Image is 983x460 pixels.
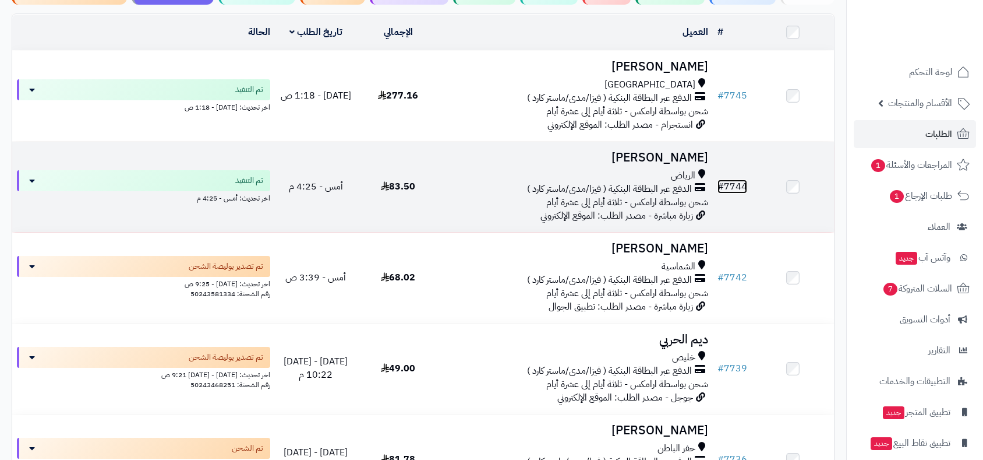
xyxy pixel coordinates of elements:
span: 68.02 [381,271,415,285]
span: # [717,180,724,194]
span: المراجعات والأسئلة [870,157,952,173]
span: 1 [890,190,904,203]
a: وآتس آبجديد [854,244,976,272]
span: شحن بواسطة ارامكس - ثلاثة أيام إلى عشرة أيام [546,104,708,118]
span: جديد [883,406,904,419]
span: [DATE] - [DATE] 10:22 م [284,354,348,382]
a: المراجعات والأسئلة1 [854,151,976,179]
span: 83.50 [381,180,415,194]
h3: ديم الحربي [444,333,708,346]
a: #7742 [717,271,747,285]
div: اخر تحديث: [DATE] - 9:25 ص [17,277,270,289]
span: جديد [871,437,892,450]
span: 1 [871,159,885,172]
span: العملاء [928,219,950,235]
span: رقم الشحنة: 50243468251 [190,380,270,390]
a: طلبات الإرجاع1 [854,182,976,210]
span: الدفع عبر البطاقة البنكية ( فيزا/مدى/ماستر كارد ) [527,92,692,105]
a: لوحة التحكم [854,58,976,86]
span: الدفع عبر البطاقة البنكية ( فيزا/مدى/ماستر كارد ) [527,182,692,196]
span: انستجرام - مصدر الطلب: الموقع الإلكتروني [547,118,693,132]
span: تطبيق المتجر [882,404,950,420]
span: شحن بواسطة ارامكس - ثلاثة أيام إلى عشرة أيام [546,195,708,209]
a: التطبيقات والخدمات [854,367,976,395]
span: # [717,361,724,375]
span: 277.16 [378,89,418,103]
span: تم التنفيذ [235,84,263,96]
a: الطلبات [854,120,976,148]
a: العملاء [854,213,976,241]
span: تم تصدير بوليصة الشحن [189,352,263,363]
a: الحالة [248,25,270,39]
span: الأقسام والمنتجات [888,95,952,111]
span: [DATE] - 1:18 ص [281,89,351,103]
span: # [717,89,724,103]
span: تم التنفيذ [235,175,263,187]
h3: [PERSON_NAME] [444,151,708,164]
span: الدفع عبر البطاقة البنكية ( فيزا/مدى/ماستر كارد ) [527,364,692,378]
div: اخر تحديث: [DATE] - [DATE] 9:21 ص [17,368,270,380]
span: زيارة مباشرة - مصدر الطلب: الموقع الإلكتروني [540,209,693,223]
span: أمس - 4:25 م [289,180,343,194]
span: رقم الشحنة: 50243581334 [190,289,270,299]
span: الطلبات [925,126,952,142]
span: السلات المتروكة [882,280,952,297]
span: وآتس آب [894,250,950,266]
a: # [717,25,723,39]
span: تم الشحن [232,443,263,454]
span: لوحة التحكم [909,64,952,80]
span: جوجل - مصدر الطلب: الموقع الإلكتروني [557,391,693,405]
div: اخر تحديث: [DATE] - 1:18 ص [17,100,270,113]
a: الإجمالي [384,25,413,39]
span: تطبيق نقاط البيع [869,435,950,451]
span: طلبات الإرجاع [889,188,952,204]
a: تطبيق نقاط البيعجديد [854,429,976,457]
span: الرياض [671,169,695,182]
span: تم تصدير بوليصة الشحن [189,261,263,272]
span: 7 [883,283,897,296]
a: #7745 [717,89,747,103]
span: حفر الباطن [657,442,695,455]
span: الشماسية [662,260,695,273]
a: تطبيق المتجرجديد [854,398,976,426]
span: شحن بواسطة ارامكس - ثلاثة أيام إلى عشرة أيام [546,377,708,391]
a: #7739 [717,361,747,375]
span: جديد [896,252,917,265]
a: أدوات التسويق [854,306,976,333]
span: الدفع عبر البطاقة البنكية ( فيزا/مدى/ماستر كارد ) [527,273,692,287]
span: أدوات التسويق [900,311,950,328]
h3: [PERSON_NAME] [444,424,708,437]
a: التقارير [854,336,976,364]
span: أمس - 3:39 ص [285,271,346,285]
div: اخر تحديث: أمس - 4:25 م [17,191,270,203]
img: logo-2.png [904,31,972,56]
span: شحن بواسطة ارامكس - ثلاثة أيام إلى عشرة أيام [546,286,708,300]
a: #7744 [717,180,747,194]
span: خليص [672,351,695,364]
span: # [717,271,724,285]
span: 49.00 [381,361,415,375]
h3: [PERSON_NAME] [444,60,708,73]
a: العميل [683,25,708,39]
span: التقارير [928,342,950,359]
a: تاريخ الطلب [289,25,342,39]
h3: [PERSON_NAME] [444,242,708,255]
a: السلات المتروكة7 [854,275,976,303]
span: التطبيقات والخدمات [879,373,950,389]
span: زيارة مباشرة - مصدر الطلب: تطبيق الجوال [549,300,693,314]
span: [GEOGRAPHIC_DATA] [604,78,695,92]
